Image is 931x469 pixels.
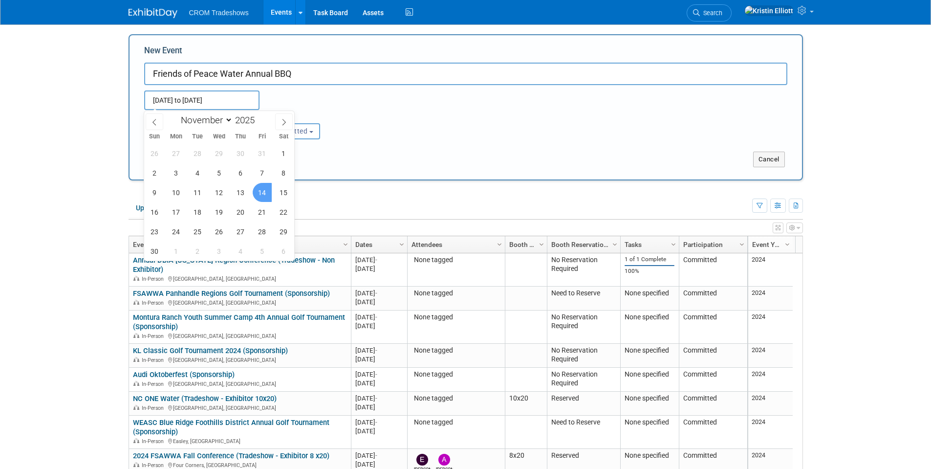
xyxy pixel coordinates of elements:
div: 100% [625,268,674,275]
label: New Event [144,45,182,60]
div: [DATE] [355,370,403,379]
td: Committed [679,311,747,344]
a: Booth Size [509,236,541,253]
div: None specified [625,289,674,298]
div: [DATE] [355,460,403,469]
td: No Reservation Required [547,368,620,392]
img: In-Person Event [133,300,139,305]
a: Annual DBIA [US_STATE] Region Conference (Tradeshow - Non Exhibitor) [133,256,335,274]
span: CROM Tradeshows [189,9,249,17]
span: November 3, 2025 [167,163,186,182]
a: Montura Ranch Youth Summer Camp 4th Annual Golf Tournament (Sponsorship) [133,313,345,331]
img: In-Person Event [133,333,139,338]
img: In-Person Event [133,357,139,362]
span: November 5, 2025 [210,163,229,182]
div: [GEOGRAPHIC_DATA], [GEOGRAPHIC_DATA] [133,298,346,307]
div: Four Corners, [GEOGRAPHIC_DATA] [133,461,346,469]
td: No Reservation Required [547,344,620,368]
span: December 1, 2025 [167,242,186,261]
div: [GEOGRAPHIC_DATA], [GEOGRAPHIC_DATA] [133,332,346,340]
span: December 6, 2025 [274,242,293,261]
div: None specified [625,418,674,427]
td: 2024 [748,392,793,416]
td: 2024 [748,344,793,368]
div: None tagged [411,346,500,355]
a: Attendees [411,236,498,253]
div: None tagged [411,394,500,403]
div: Easley, [GEOGRAPHIC_DATA] [133,437,346,445]
span: Search [700,9,722,17]
a: Search [687,4,732,22]
span: November 11, 2025 [188,183,207,202]
a: 2024 FSAWWA Fall Conference (Tradeshow - Exhibitor 8 x20) [133,451,329,460]
a: KL Classic Golf Tournament 2024 (Sponsorship) [133,346,288,355]
span: In-Person [142,333,167,339]
div: Participation: [254,110,348,123]
a: Column Settings [396,236,407,251]
a: Column Settings [536,236,547,251]
div: None specified [625,370,674,379]
span: November 22, 2025 [274,202,293,222]
div: [DATE] [355,265,403,273]
a: WEASC Blue Ridge Foothills District Annual Golf Tournament (Sponsorship) [133,418,329,436]
span: Column Settings [611,241,619,248]
span: Column Settings [538,241,545,248]
a: Tasks [625,236,672,253]
span: December 4, 2025 [231,242,250,261]
img: In-Person Event [133,462,139,467]
td: 10x20 [505,392,547,416]
div: None tagged [411,313,500,322]
img: ExhibitDay [129,8,177,18]
span: October 31, 2025 [253,144,272,163]
a: Event [133,236,345,253]
a: Dates [355,236,401,253]
span: October 26, 2025 [145,144,164,163]
span: Tue [187,134,208,140]
a: Column Settings [668,236,679,251]
span: October 29, 2025 [210,144,229,163]
td: Reserved [547,392,620,416]
span: November 16, 2025 [145,202,164,222]
span: December 5, 2025 [253,242,272,261]
a: NC ONE Water (Tradeshow - Exhibitor 10x20) [133,394,277,403]
div: [GEOGRAPHIC_DATA], [GEOGRAPHIC_DATA] [133,403,346,412]
span: Column Settings [670,241,677,248]
div: [GEOGRAPHIC_DATA], [GEOGRAPHIC_DATA] [133,274,346,283]
span: October 30, 2025 [231,144,250,163]
span: November 12, 2025 [210,183,229,202]
div: [DATE] [355,403,403,411]
span: - [375,290,377,297]
span: In-Person [142,357,167,363]
td: No Reservation Required [547,253,620,287]
div: Attendance / Format: [144,110,239,123]
div: [DATE] [355,298,403,306]
span: December 2, 2025 [188,242,207,261]
div: [DATE] [355,379,403,387]
div: [GEOGRAPHIC_DATA], [GEOGRAPHIC_DATA] [133,356,346,364]
span: Column Settings [496,241,503,248]
img: Kristin Elliott [744,5,794,16]
span: November 10, 2025 [167,183,186,202]
div: None tagged [411,418,500,427]
span: Column Settings [783,241,791,248]
a: Column Settings [340,236,351,251]
span: In-Person [142,381,167,387]
td: Need to Reserve [547,416,620,449]
div: [DATE] [355,451,403,460]
a: Column Settings [782,236,793,251]
td: Committed [679,287,747,311]
td: 2024 [748,253,793,287]
span: - [375,371,377,378]
input: Year [233,114,262,126]
div: [DATE] [355,313,403,321]
a: Upcoming26 [129,199,186,217]
span: Sun [144,134,166,140]
div: None specified [625,451,674,460]
span: Column Settings [342,241,349,248]
span: In-Person [142,405,167,411]
div: [GEOGRAPHIC_DATA], [GEOGRAPHIC_DATA] [133,380,346,388]
a: Column Settings [609,236,620,251]
span: November 21, 2025 [253,202,272,222]
span: November 30, 2025 [145,242,164,261]
img: In-Person Event [133,381,139,386]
